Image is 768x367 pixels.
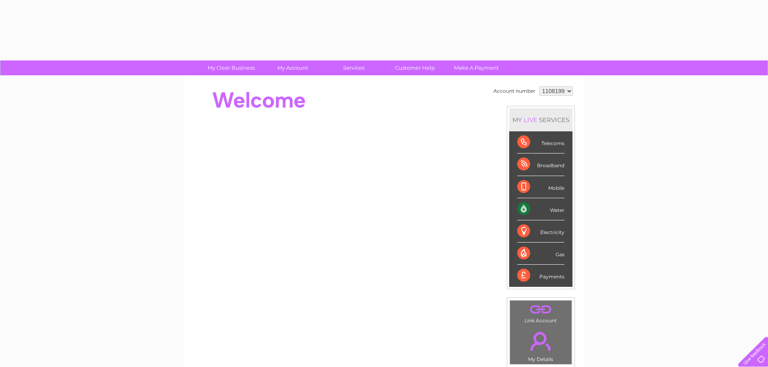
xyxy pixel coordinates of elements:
[259,60,326,75] a: My Account
[512,303,570,317] a: .
[512,327,570,355] a: .
[510,325,572,365] td: My Details
[198,60,264,75] a: My Clear Business
[517,131,564,153] div: Telecoms
[517,198,564,220] div: Water
[522,116,539,124] div: LIVE
[517,153,564,176] div: Broadband
[517,220,564,243] div: Electricity
[321,60,387,75] a: Services
[382,60,448,75] a: Customer Help
[510,300,572,326] td: Link Account
[517,176,564,198] div: Mobile
[517,243,564,265] div: Gas
[509,108,572,131] div: MY SERVICES
[517,265,564,286] div: Payments
[443,60,510,75] a: Make A Payment
[491,84,537,98] td: Account number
